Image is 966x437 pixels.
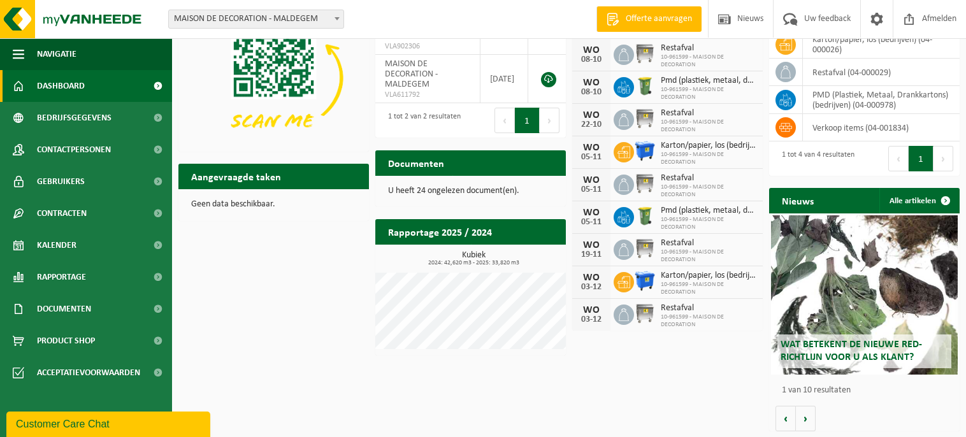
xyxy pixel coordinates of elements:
[661,281,756,296] span: 10-961599 - MAISON DE DECORATION
[37,197,87,229] span: Contracten
[596,6,702,32] a: Offerte aanvragen
[385,41,470,52] span: VLA902306
[661,43,756,54] span: Restafval
[661,303,756,313] span: Restafval
[579,315,604,324] div: 03-12
[634,43,656,64] img: WB-1100-GAL-GY-02
[6,409,213,437] iframe: chat widget
[634,140,656,162] img: WB-1100-HPE-BE-01
[579,153,604,162] div: 05-11
[579,175,604,185] div: WO
[168,10,344,29] span: MAISON DE DECORATION - MALDEGEM
[661,141,756,151] span: Karton/papier, los (bedrijven)
[661,248,756,264] span: 10-961599 - MAISON DE DECORATION
[169,10,343,28] span: MAISON DE DECORATION - MALDEGEM
[37,357,140,389] span: Acceptatievoorwaarden
[37,166,85,197] span: Gebruikers
[661,86,756,101] span: 10-961599 - MAISON DE DECORATION
[579,88,604,97] div: 08-10
[634,205,656,227] img: WB-0240-HPE-GN-50
[579,283,604,292] div: 03-12
[661,238,756,248] span: Restafval
[909,146,934,171] button: 1
[579,120,604,129] div: 22-10
[634,173,656,194] img: WB-1100-GAL-GY-02
[661,151,756,166] span: 10-961599 - MAISON DE DECORATION
[661,118,756,134] span: 10-961599 - MAISON DE DECORATION
[37,70,85,102] span: Dashboard
[661,206,756,216] span: Pmd (plastiek, metaal, drankkartons) (bedrijven)
[178,6,369,149] img: Download de VHEPlus App
[579,250,604,259] div: 19-11
[385,59,438,89] span: MAISON DE DECORATION - MALDEGEM
[634,303,656,324] img: WB-1100-GAL-GY-02
[385,90,470,100] span: VLA611792
[37,134,111,166] span: Contactpersonen
[661,108,756,118] span: Restafval
[781,340,922,362] span: Wat betekent de nieuwe RED-richtlijn voor u als klant?
[661,216,756,231] span: 10-961599 - MAISON DE DECORATION
[37,261,86,293] span: Rapportage
[579,110,604,120] div: WO
[888,146,909,171] button: Previous
[579,55,604,64] div: 08-10
[37,325,95,357] span: Product Shop
[634,108,656,129] img: WB-1100-GAL-GY-02
[661,76,756,86] span: Pmd (plastiek, metaal, drankkartons) (bedrijven)
[579,143,604,153] div: WO
[934,146,953,171] button: Next
[494,108,515,133] button: Previous
[782,386,953,395] p: 1 van 10 resultaten
[579,218,604,227] div: 05-11
[634,238,656,259] img: WB-1100-GAL-GY-02
[803,59,960,86] td: restafval (04-000029)
[191,200,356,209] p: Geen data beschikbaar.
[803,31,960,59] td: karton/papier, los (bedrijven) (04-000026)
[382,251,566,266] h3: Kubiek
[579,45,604,55] div: WO
[661,313,756,329] span: 10-961599 - MAISON DE DECORATION
[623,13,695,25] span: Offerte aanvragen
[540,108,559,133] button: Next
[515,108,540,133] button: 1
[771,215,958,375] a: Wat betekent de nieuwe RED-richtlijn voor u als klant?
[796,406,816,431] button: Volgende
[661,54,756,69] span: 10-961599 - MAISON DE DECORATION
[579,185,604,194] div: 05-11
[661,173,756,183] span: Restafval
[879,188,958,213] a: Alle artikelen
[579,305,604,315] div: WO
[382,260,566,266] span: 2024: 42,620 m3 - 2025: 33,820 m3
[769,188,826,213] h2: Nieuws
[579,273,604,283] div: WO
[579,78,604,88] div: WO
[634,270,656,292] img: WB-1100-HPE-BE-01
[480,55,528,103] td: [DATE]
[579,208,604,218] div: WO
[803,114,960,141] td: verkoop items (04-001834)
[375,219,505,244] h2: Rapportage 2025 / 2024
[382,106,461,134] div: 1 tot 2 van 2 resultaten
[37,102,112,134] span: Bedrijfsgegevens
[178,164,294,189] h2: Aangevraagde taken
[634,75,656,97] img: WB-0240-HPE-GN-50
[803,86,960,114] td: PMD (Plastiek, Metaal, Drankkartons) (bedrijven) (04-000978)
[775,145,854,173] div: 1 tot 4 van 4 resultaten
[471,244,565,269] a: Bekijk rapportage
[579,240,604,250] div: WO
[37,229,76,261] span: Kalender
[661,271,756,281] span: Karton/papier, los (bedrijven)
[388,187,553,196] p: U heeft 24 ongelezen document(en).
[661,183,756,199] span: 10-961599 - MAISON DE DECORATION
[375,150,457,175] h2: Documenten
[37,38,76,70] span: Navigatie
[37,293,91,325] span: Documenten
[775,406,796,431] button: Vorige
